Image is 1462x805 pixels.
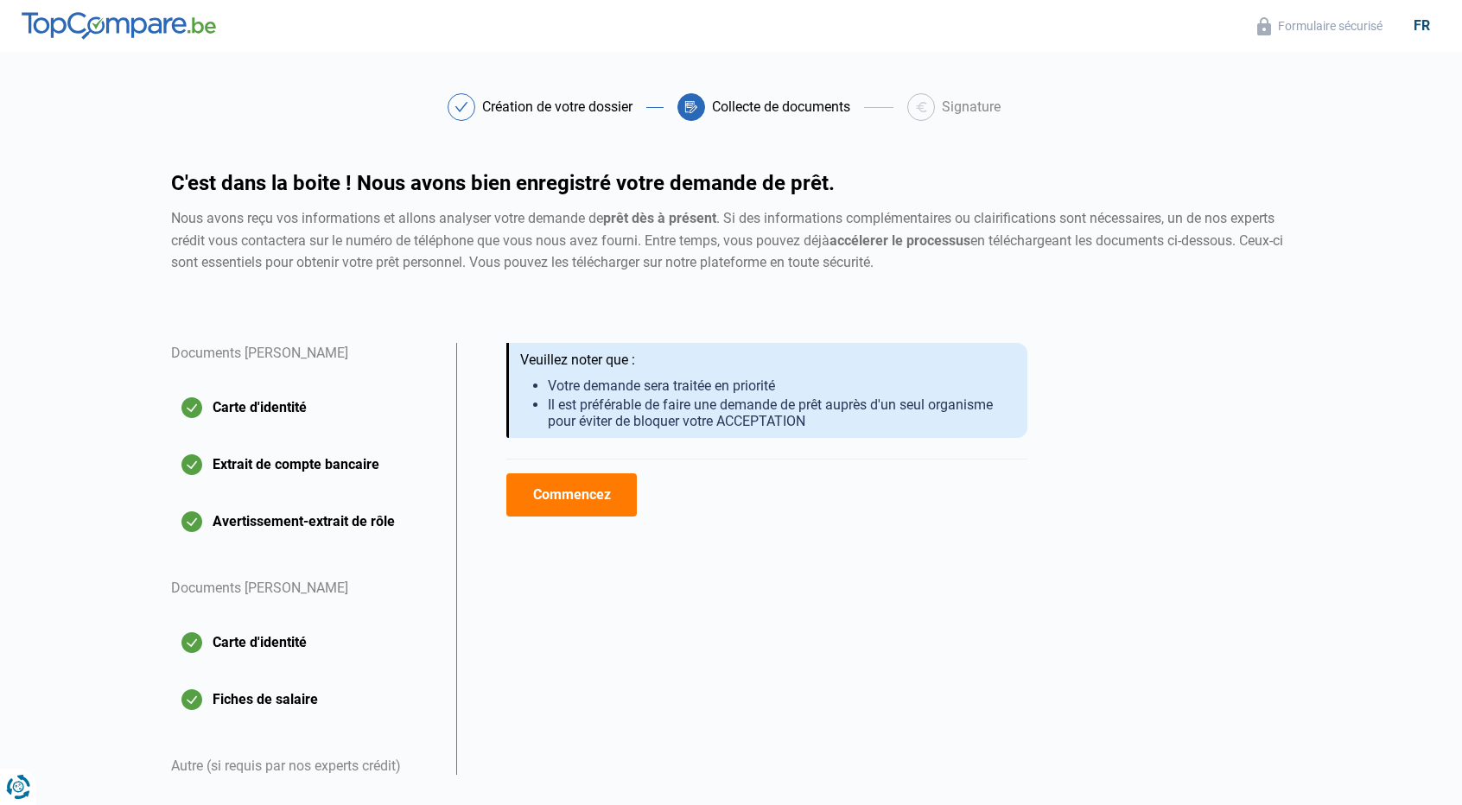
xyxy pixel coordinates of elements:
[171,621,435,664] button: Carte d'identité
[548,396,1014,429] li: Il est préférable de faire une demande de prêt auprès d'un seul organisme pour éviter de bloquer ...
[22,12,216,40] img: TopCompare.be
[171,386,435,429] button: Carte d'identité
[506,473,637,517] button: Commencez
[942,100,1001,114] div: Signature
[171,443,435,486] button: Extrait de compte bancaire
[171,207,1291,274] div: Nous avons reçu vos informations et allons analyser votre demande de . Si des informations complé...
[712,100,850,114] div: Collecte de documents
[171,343,435,386] div: Documents [PERSON_NAME]
[548,377,1014,394] li: Votre demande sera traitée en priorité
[171,735,435,799] div: Autre (si requis par nos experts crédit)
[1403,17,1440,34] div: fr
[171,557,435,621] div: Documents [PERSON_NAME]
[171,173,1291,193] h1: C'est dans la boite ! Nous avons bien enregistré votre demande de prêt.
[830,232,970,249] strong: accélerer le processus
[1252,16,1388,36] button: Formulaire sécurisé
[603,210,716,226] strong: prêt dès à présent
[171,500,435,543] button: Avertissement-extrait de rôle
[482,100,632,114] div: Création de votre dossier
[171,678,435,721] button: Fiches de salaire
[520,352,1014,369] div: Veuillez noter que :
